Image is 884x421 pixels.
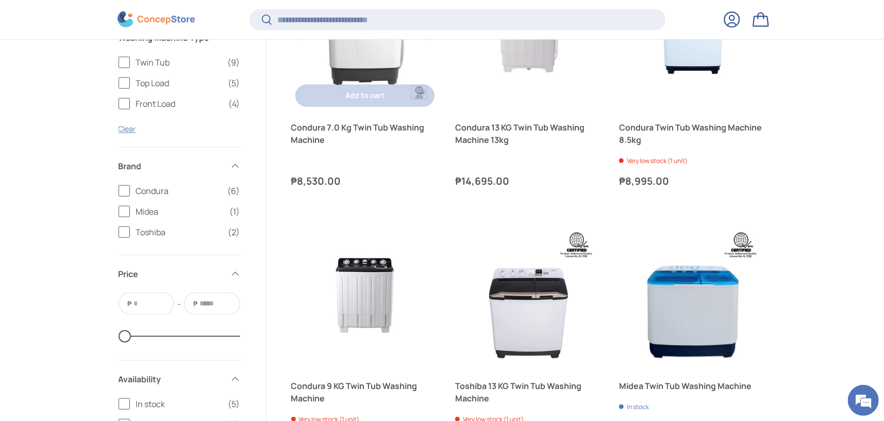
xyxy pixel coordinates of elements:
span: Twin Tub [136,56,222,69]
img: ConcepStore [118,11,195,27]
span: ₱ [192,298,198,309]
a: Condura Twin Tub Washing Machine 8.5kg [619,121,766,146]
span: (9) [228,56,240,69]
a: Condura 7.0 Kg Twin Tub Washing Machine [291,121,439,146]
span: (5) [228,77,240,89]
textarea: Type your message and hit 'Enter' [5,282,196,318]
span: (2) [228,226,240,238]
span: In stock [136,398,222,410]
span: Toshiba [136,226,222,238]
span: Availability [119,373,224,385]
div: Chat with us now [54,58,173,71]
div: Minimize live chat window [169,5,194,30]
button: Add to cart [295,85,435,107]
span: Brand [119,160,224,172]
span: Front Load [136,98,223,110]
span: Midea [136,205,224,218]
span: (6) [228,185,240,197]
span: Price [119,268,224,280]
summary: Availability [119,361,240,398]
a: Clear [119,124,136,134]
a: Condura 9 KG Twin Tub Washing Machine [291,222,439,369]
span: (5) [228,398,240,410]
span: ₱ [127,298,133,309]
span: Condura [136,185,222,197]
summary: Price [119,255,240,293]
a: Condura 13 KG Twin Tub Washing Machine 13kg [455,121,603,146]
span: Add to cart [345,90,385,100]
span: (4) [229,98,240,110]
span: We're online! [60,130,142,234]
summary: Brand [119,148,240,185]
span: - [177,298,181,310]
span: Top Load [136,77,222,89]
span: (1) [230,205,240,218]
a: Toshiba 13 KG Twin Tub Washing Machine [455,222,603,369]
a: Condura 9 KG Twin Tub Washing Machine [291,380,439,404]
a: Midea Twin Tub Washing Machine [619,380,766,392]
img: condura-9-kilogram-twin-tub-washing-machine-full-front-view-concepstore [291,222,439,369]
a: Midea Twin Tub Washing Machine [619,222,766,369]
a: Toshiba 13 KG Twin Tub Washing Machine [455,380,603,404]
